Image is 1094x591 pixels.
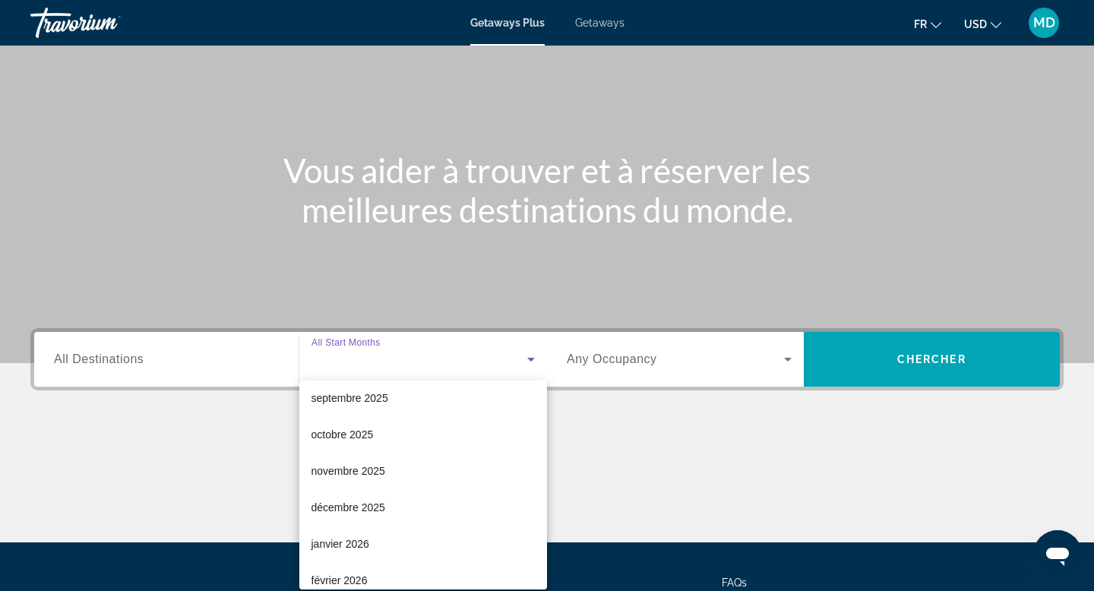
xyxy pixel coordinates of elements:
span: novembre 2025 [311,462,385,480]
span: décembre 2025 [311,498,385,517]
span: octobre 2025 [311,425,374,444]
iframe: Bouton de lancement de la fenêtre de messagerie [1033,530,1082,579]
span: février 2026 [311,571,368,589]
span: janvier 2026 [311,535,369,553]
span: septembre 2025 [311,389,388,407]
